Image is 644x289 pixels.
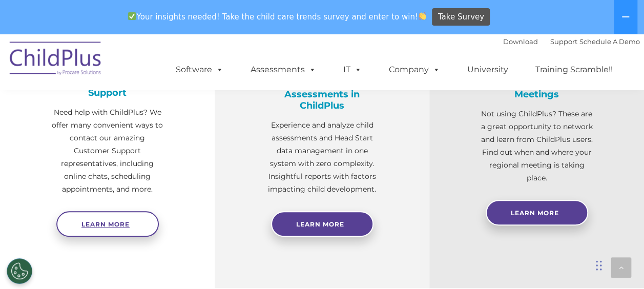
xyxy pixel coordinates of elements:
[579,37,640,46] a: Schedule A Demo
[481,108,593,184] p: Not using ChildPlus? These are a great opportunity to network and learn from ChildPlus users. Fin...
[266,77,378,111] h4: Child Development Assessments in ChildPlus
[503,37,538,46] a: Download
[296,220,344,228] span: Learn More
[333,59,372,80] a: IT
[165,59,234,80] a: Software
[240,59,326,80] a: Assessments
[438,8,484,26] span: Take Survey
[476,178,644,289] iframe: Chat Widget
[142,68,174,75] span: Last name
[7,258,32,284] button: Cookies Settings
[56,211,159,237] a: Learn more
[432,8,490,26] a: Take Survey
[271,211,373,237] a: Learn More
[379,59,450,80] a: Company
[124,7,431,27] span: Your insights needed! Take the child care trends survey and enter to win!
[51,106,163,196] p: Need help with ChildPlus? We offer many convenient ways to contact our amazing Customer Support r...
[266,119,378,196] p: Experience and analyze child assessments and Head Start data management in one system with zero c...
[142,110,186,117] span: Phone number
[596,250,602,281] div: Drag
[128,12,136,20] img: ✅
[419,12,426,20] img: 👏
[550,37,577,46] a: Support
[525,59,623,80] a: Training Scramble!!
[81,220,130,228] span: Learn more
[457,59,518,80] a: University
[5,34,107,86] img: ChildPlus by Procare Solutions
[503,37,640,46] font: |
